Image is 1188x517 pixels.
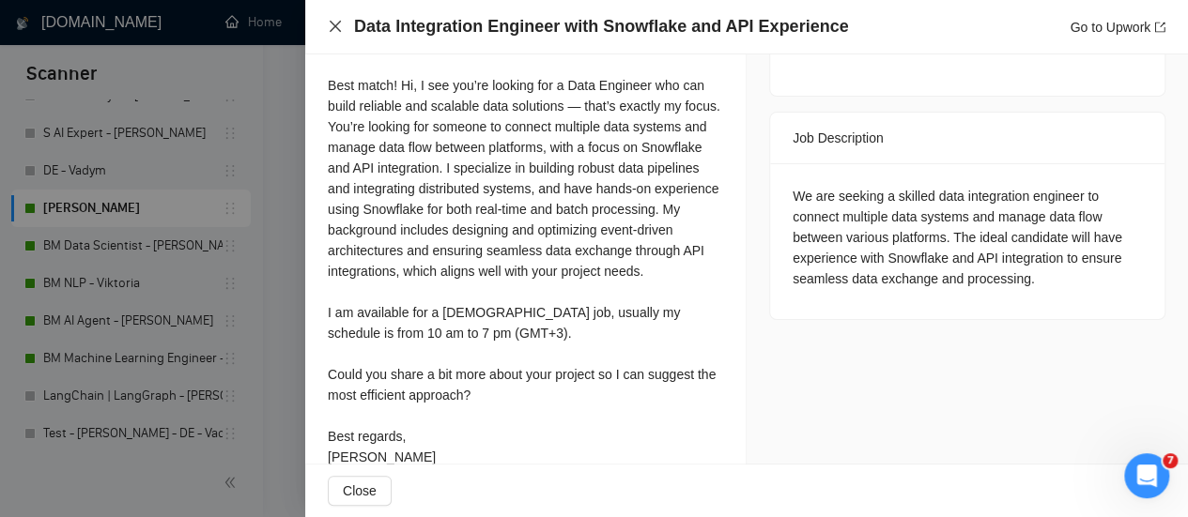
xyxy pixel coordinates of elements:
iframe: Intercom live chat [1124,453,1169,498]
div: Job Description [793,113,1142,163]
span: 7 [1163,453,1178,468]
button: Close [328,476,392,506]
span: export [1154,22,1165,33]
div: Best match! Hi, I see you’re looking for a Data Engineer who can build reliable and scalable data... [328,75,723,467]
button: Close [328,19,343,35]
span: Close [343,480,377,501]
div: We are seeking a skilled data integration engineer to connect multiple data systems and manage da... [793,186,1142,289]
span: close [328,19,343,34]
h4: Data Integration Engineer with Snowflake and API Experience [354,15,848,38]
a: Go to Upworkexport [1070,20,1165,35]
